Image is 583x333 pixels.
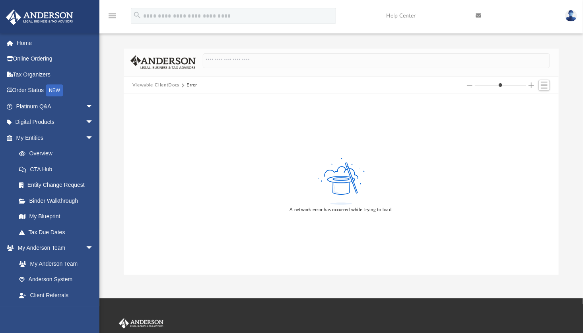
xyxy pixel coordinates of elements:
[11,193,105,209] a: Binder Walkthrough
[86,303,101,319] span: arrow_drop_down
[11,146,105,162] a: Overview
[11,161,105,177] a: CTA Hub
[117,318,165,329] img: Anderson Advisors Platinum Portal
[4,10,76,25] img: Anderson Advisors Platinum Portal
[11,256,97,272] a: My Anderson Team
[538,80,550,91] button: Switch to List View
[6,240,101,256] a: My Anderson Teamarrow_drop_down
[107,11,117,21] i: menu
[203,53,550,69] input: Search files and folders
[46,84,63,96] div: NEW
[187,82,197,89] div: Error
[529,82,534,88] button: Increase column size
[11,209,101,225] a: My Blueprint
[6,114,105,130] a: Digital Productsarrow_drop_down
[6,35,105,51] a: Home
[6,303,101,319] a: My Documentsarrow_drop_down
[6,51,105,67] a: Online Ordering
[11,177,105,193] a: Entity Change Request
[86,98,101,115] span: arrow_drop_down
[6,82,105,99] a: Order StatusNEW
[565,10,577,22] img: User Pic
[86,130,101,146] span: arrow_drop_down
[107,15,117,21] a: menu
[132,82,179,89] button: Viewable-ClientDocs
[6,130,105,146] a: My Entitiesarrow_drop_down
[11,272,101,288] a: Anderson System
[6,67,105,82] a: Tax Organizers
[467,82,472,88] button: Decrease column size
[6,98,105,114] a: Platinum Q&Aarrow_drop_down
[290,206,393,214] div: A network error has occurred while trying to load.
[86,114,101,131] span: arrow_drop_down
[11,287,101,303] a: Client Referrals
[86,240,101,257] span: arrow_drop_down
[133,11,142,20] i: search
[475,82,526,88] input: Column size
[11,224,105,240] a: Tax Due Dates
